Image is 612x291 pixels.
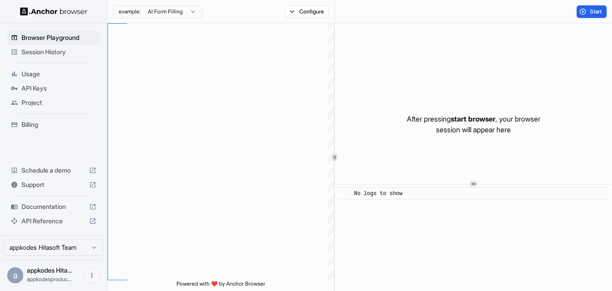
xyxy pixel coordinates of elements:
[7,117,100,132] div: Billing
[7,81,100,96] div: API Keys
[22,33,96,42] span: Browser Playground
[7,214,100,228] div: API Reference
[119,8,141,15] span: example:
[84,267,100,283] button: Open menu
[7,163,100,178] div: Schedule a demo
[451,114,496,123] span: start browser
[22,202,86,211] span: Documentation
[22,120,96,129] span: Billing
[7,267,23,283] div: a
[22,180,86,189] span: Support
[177,280,265,291] span: Powered with ❤️ by Anchor Browser
[7,67,100,81] div: Usage
[7,200,100,214] div: Documentation
[577,5,607,18] button: Start
[22,217,86,226] span: API Reference
[7,178,100,192] div: Support
[354,191,402,197] span: No logs to show
[22,166,86,175] span: Schedule a demo
[22,69,96,78] span: Usage
[22,84,96,93] span: API Keys
[7,96,100,110] div: Project
[343,189,347,198] span: ​
[27,276,72,282] span: appkodesproduct@gmail.com
[7,45,100,59] div: Session History
[407,113,540,135] p: After pressing , your browser session will appear here
[590,8,603,15] span: Start
[27,266,72,274] span: appkodes Hitasoft
[20,7,87,16] img: Anchor Logo
[22,48,96,56] span: Session History
[22,98,96,107] span: Project
[7,30,100,45] div: Browser Playground
[285,5,329,18] button: Configure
